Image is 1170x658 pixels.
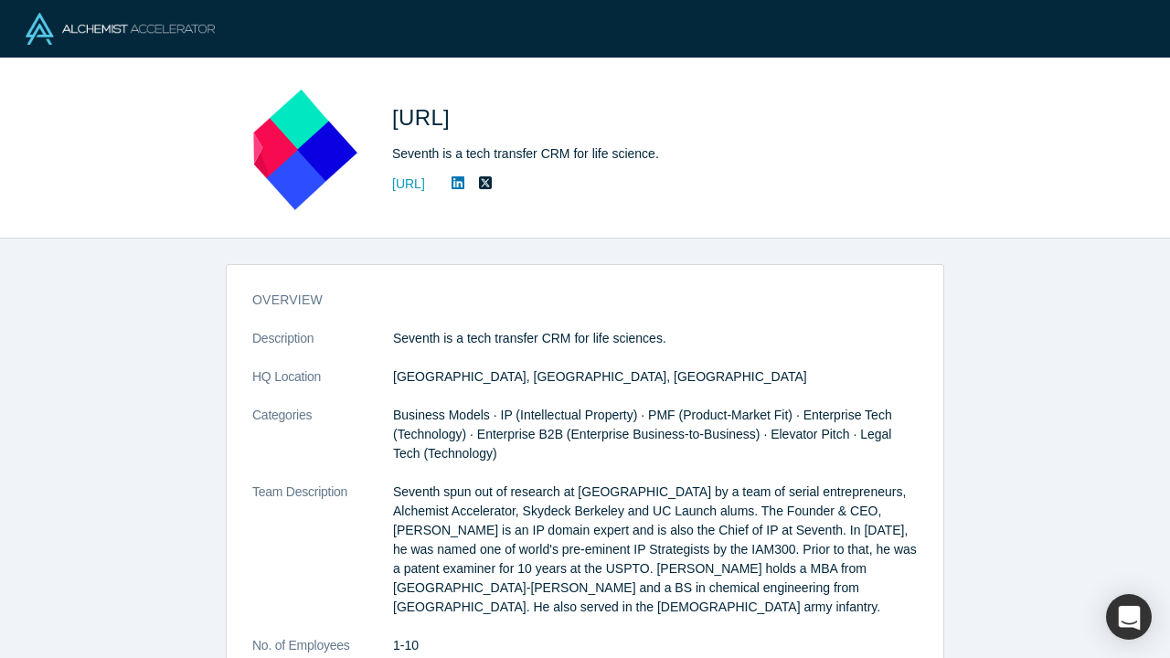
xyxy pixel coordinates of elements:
img: Seventh.ai's Logo [239,84,367,212]
p: Seventh spun out of research at [GEOGRAPHIC_DATA] by a team of serial entrepreneurs, Alchemist Ac... [393,483,918,617]
div: Seventh is a tech transfer CRM for life science. [392,144,904,164]
img: Alchemist Logo [26,13,215,45]
span: [URL] [392,105,456,130]
dt: Categories [252,406,393,483]
dt: Team Description [252,483,393,636]
dd: [GEOGRAPHIC_DATA], [GEOGRAPHIC_DATA], [GEOGRAPHIC_DATA] [393,367,918,387]
dd: 1-10 [393,636,918,655]
p: Seventh is a tech transfer CRM for life sciences. [393,329,918,348]
a: [URL] [392,175,425,194]
dt: HQ Location [252,367,393,406]
dt: Description [252,329,393,367]
h3: overview [252,291,892,310]
span: Business Models · IP (Intellectual Property) · PMF (Product-Market Fit) · Enterprise Tech (Techno... [393,408,892,461]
